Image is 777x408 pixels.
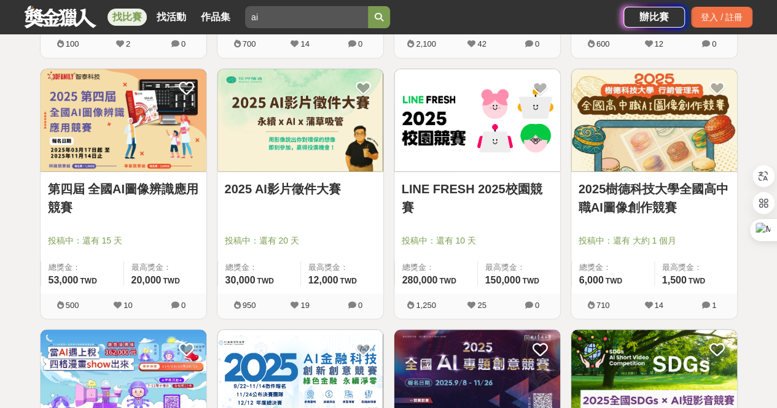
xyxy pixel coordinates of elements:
[225,274,256,285] span: 30,000
[123,300,132,309] span: 10
[712,39,716,48] span: 0
[662,261,730,273] span: 最高獎金：
[163,276,179,285] span: TWD
[596,39,610,48] span: 600
[712,300,716,309] span: 1
[300,39,309,48] span: 14
[571,69,737,172] a: Cover Image
[48,234,199,247] span: 投稿中：還有 15 天
[243,39,256,48] span: 700
[579,274,604,285] span: 6,000
[41,69,206,171] img: Cover Image
[66,300,79,309] span: 500
[245,6,368,28] input: 有長照挺你，care到心坎裡！青春出手，拍出照顧 影音徵件活動
[131,274,162,285] span: 20,000
[579,179,730,216] a: 2025樹德科技大學全國高中職AI圖像創作競賽
[181,39,185,48] span: 0
[308,274,338,285] span: 12,000
[49,261,116,273] span: 總獎金：
[217,69,383,171] img: Cover Image
[485,261,553,273] span: 最高獎金：
[131,261,199,273] span: 最高獎金：
[181,300,185,309] span: 0
[196,9,235,26] a: 作品集
[358,39,362,48] span: 0
[48,179,199,216] a: 第四屆 全國AI圖像辨識應用競賽
[654,39,663,48] span: 12
[477,300,486,309] span: 25
[107,9,147,26] a: 找比賽
[243,300,256,309] span: 950
[623,7,685,28] a: 辦比賽
[596,300,610,309] span: 710
[439,276,456,285] span: TWD
[394,69,560,171] img: Cover Image
[402,261,470,273] span: 總獎金：
[308,261,376,273] span: 最高獎金：
[41,69,206,172] a: Cover Image
[225,261,293,273] span: 總獎金：
[535,39,539,48] span: 0
[579,234,730,247] span: 投稿中：還有 大約 1 個月
[402,234,553,247] span: 投稿中：還有 10 天
[416,39,436,48] span: 2,100
[606,276,622,285] span: TWD
[691,7,752,28] div: 登入 / 註冊
[217,69,383,172] a: Cover Image
[80,276,96,285] span: TWD
[654,300,663,309] span: 14
[662,274,687,285] span: 1,500
[477,39,486,48] span: 42
[126,39,130,48] span: 2
[689,276,705,285] span: TWD
[394,69,560,172] a: Cover Image
[225,234,376,247] span: 投稿中：還有 20 天
[152,9,191,26] a: 找活動
[340,276,356,285] span: TWD
[257,276,273,285] span: TWD
[49,274,79,285] span: 53,000
[300,300,309,309] span: 19
[485,274,521,285] span: 150,000
[522,276,539,285] span: TWD
[402,274,438,285] span: 280,000
[535,300,539,309] span: 0
[358,300,362,309] span: 0
[579,261,647,273] span: 總獎金：
[225,179,376,198] a: 2025 AI影片徵件大賽
[402,179,553,216] a: LINE FRESH 2025校園競賽
[571,69,737,171] img: Cover Image
[416,300,436,309] span: 1,250
[66,39,79,48] span: 100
